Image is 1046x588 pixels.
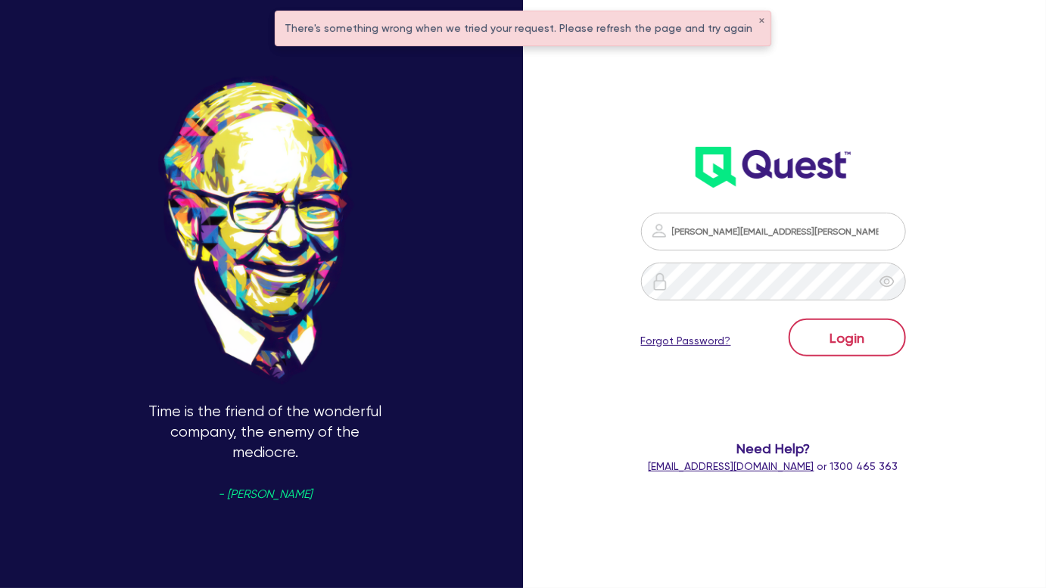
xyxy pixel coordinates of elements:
div: There's something wrong when we tried your request. Please refresh the page and try again [276,11,770,45]
a: [EMAIL_ADDRESS][DOMAIN_NAME] [649,460,814,472]
button: Login [789,319,906,356]
button: ✕ [758,17,764,25]
span: - [PERSON_NAME] [218,489,313,500]
a: Forgot Password? [641,333,731,349]
img: icon-password [651,272,669,291]
span: Need Help? [640,438,907,459]
span: or 1300 465 363 [649,460,898,472]
img: wH2k97JdezQIQAAAABJRU5ErkJggg== [696,147,851,188]
span: eye [879,274,895,289]
img: icon-password [650,222,668,240]
input: Email address [641,213,906,250]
